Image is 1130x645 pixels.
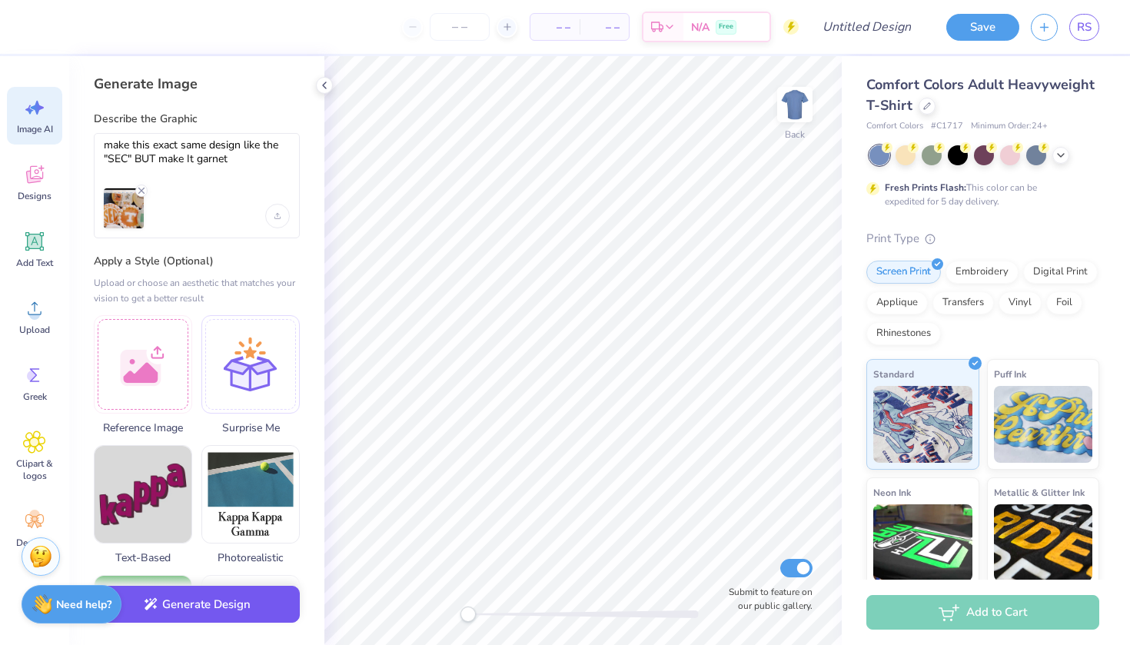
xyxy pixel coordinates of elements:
span: – – [540,19,570,35]
span: RS [1077,18,1092,36]
svg: Remove uploaded image [135,185,148,197]
span: Text-Based [94,550,192,566]
span: Puff Ink [994,366,1026,382]
img: Metallic & Glitter Ink [994,504,1093,581]
span: Greek [23,391,47,403]
input: – – [430,13,490,41]
span: Comfort Colors Adult Heavyweight T-Shirt [866,75,1095,115]
div: Back [785,128,805,141]
span: Add Text [16,257,53,269]
button: Save [946,14,1019,41]
div: Digital Print [1023,261,1098,284]
label: Describe the Graphic [94,111,300,127]
span: Reference Image [94,420,192,436]
div: Print Type [866,230,1099,248]
img: Photorealistic [202,446,299,543]
img: Back [779,89,810,120]
span: Standard [873,366,914,382]
div: Rhinestones [866,322,941,345]
span: Photorealistic [201,550,300,566]
span: N/A [691,19,710,35]
span: Free [719,22,733,32]
span: Decorate [16,537,53,549]
span: # C1717 [931,120,963,133]
button: Generate Design [94,586,300,623]
span: Metallic & Glitter Ink [994,484,1085,500]
div: Vinyl [999,291,1042,314]
label: Submit to feature on our public gallery. [720,585,813,613]
span: Surprise Me [201,420,300,436]
label: Apply a Style (Optional) [94,254,300,269]
span: – – [589,19,620,35]
span: Upload [19,324,50,336]
strong: Need help? [56,597,111,612]
div: Transfers [932,291,994,314]
div: Generate Image [94,75,300,93]
img: Upload 1 [104,188,144,228]
a: RS [1069,14,1099,41]
span: Minimum Order: 24 + [971,120,1048,133]
div: Foil [1046,291,1082,314]
span: Designs [18,190,52,202]
img: Standard [873,386,972,463]
div: Embroidery [946,261,1019,284]
div: Upload or choose an aesthetic that matches your vision to get a better result [94,275,300,306]
div: Applique [866,291,928,314]
img: Text-Based [95,446,191,543]
strong: Fresh Prints Flash: [885,181,966,194]
img: Puff Ink [994,386,1093,463]
textarea: make this exact same design like the "SEC" BUT make It garnet [104,138,290,177]
div: Upload image [265,204,290,228]
span: Clipart & logos [9,457,60,482]
div: This color can be expedited for 5 day delivery. [885,181,1074,208]
div: Accessibility label [460,607,476,622]
span: Comfort Colors [866,120,923,133]
input: Untitled Design [810,12,923,42]
span: Image AI [17,123,53,135]
img: Neon Ink [873,504,972,581]
span: Neon Ink [873,484,911,500]
div: Screen Print [866,261,941,284]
